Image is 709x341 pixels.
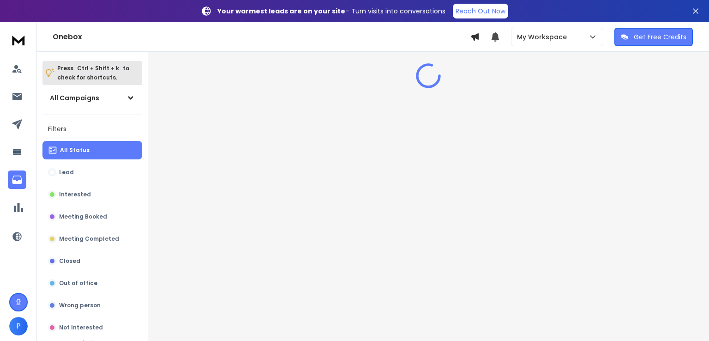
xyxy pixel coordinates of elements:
[453,4,508,18] a: Reach Out Now
[60,146,90,154] p: All Status
[42,141,142,159] button: All Status
[76,63,120,73] span: Ctrl + Shift + k
[59,169,74,176] p: Lead
[217,6,445,16] p: – Turn visits into conversations
[59,235,119,243] p: Meeting Completed
[517,32,571,42] p: My Workspace
[9,317,28,335] button: P
[42,207,142,226] button: Meeting Booked
[57,64,129,82] p: Press to check for shortcuts.
[50,93,99,103] h1: All Campaigns
[59,302,101,309] p: Wrong person
[42,163,142,182] button: Lead
[42,318,142,337] button: Not Interested
[42,89,142,107] button: All Campaigns
[42,252,142,270] button: Closed
[42,296,142,315] button: Wrong person
[456,6,505,16] p: Reach Out Now
[59,213,107,220] p: Meeting Booked
[614,28,693,46] button: Get Free Credits
[42,185,142,204] button: Interested
[59,191,91,198] p: Interested
[634,32,686,42] p: Get Free Credits
[9,31,28,49] img: logo
[42,274,142,292] button: Out of office
[217,6,345,16] strong: Your warmest leads are on your site
[42,122,142,135] h3: Filters
[59,280,97,287] p: Out of office
[59,257,80,265] p: Closed
[42,230,142,248] button: Meeting Completed
[59,324,103,331] p: Not Interested
[53,31,470,43] h1: Onebox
